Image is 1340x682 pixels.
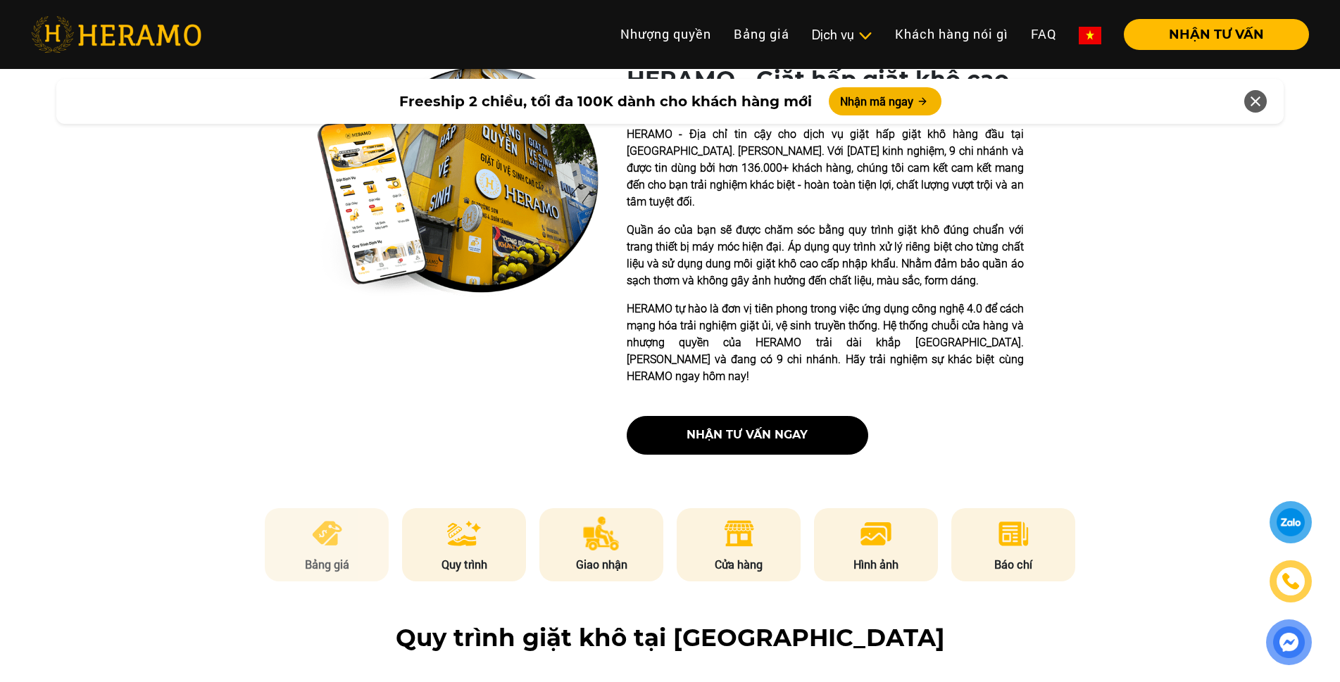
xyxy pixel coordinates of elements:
img: delivery.png [583,517,620,550]
img: pricing.png [310,517,344,550]
a: NHẬN TƯ VẤN [1113,28,1309,41]
p: Báo chí [951,556,1075,573]
img: phone-icon [1283,574,1298,589]
p: Quần áo của bạn sẽ được chăm sóc bằng quy trình giặt khô đúng chuẩn với trang thiết bị máy móc hi... [627,222,1024,289]
h2: Quy trình giặt khô tại [GEOGRAPHIC_DATA] [31,624,1309,652]
span: Freeship 2 chiều, tối đa 100K dành cho khách hàng mới [399,91,812,112]
p: Giao nhận [539,556,663,573]
button: nhận tư vấn ngay [627,416,868,455]
p: Bảng giá [265,556,389,573]
a: FAQ [1020,19,1067,49]
button: Nhận mã ngay [829,87,941,115]
img: news.png [996,517,1031,550]
a: Bảng giá [722,19,801,49]
img: vn-flag.png [1079,27,1101,44]
div: Dịch vụ [812,25,872,44]
p: Quy trình [402,556,526,573]
img: heramo-quality-banner [317,66,599,297]
a: phone-icon [1272,562,1310,600]
img: store.png [722,517,756,550]
a: Khách hàng nói gì [884,19,1020,49]
img: heramo-logo.png [31,16,201,53]
p: Cửa hàng [677,556,801,573]
p: HERAMO - Địa chỉ tin cậy cho dịch vụ giặt hấp giặt khô hàng đầu tại [GEOGRAPHIC_DATA]. [PERSON_NA... [627,126,1024,210]
img: subToggleIcon [858,29,872,43]
button: NHẬN TƯ VẤN [1124,19,1309,50]
a: Nhượng quyền [609,19,722,49]
img: process.png [447,517,481,550]
p: HERAMO tự hào là đơn vị tiên phong trong việc ứng dụng công nghệ 4.0 để cách mạng hóa trải nghiệm... [627,301,1024,385]
img: image.png [859,517,893,550]
p: Hình ảnh [814,556,938,573]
